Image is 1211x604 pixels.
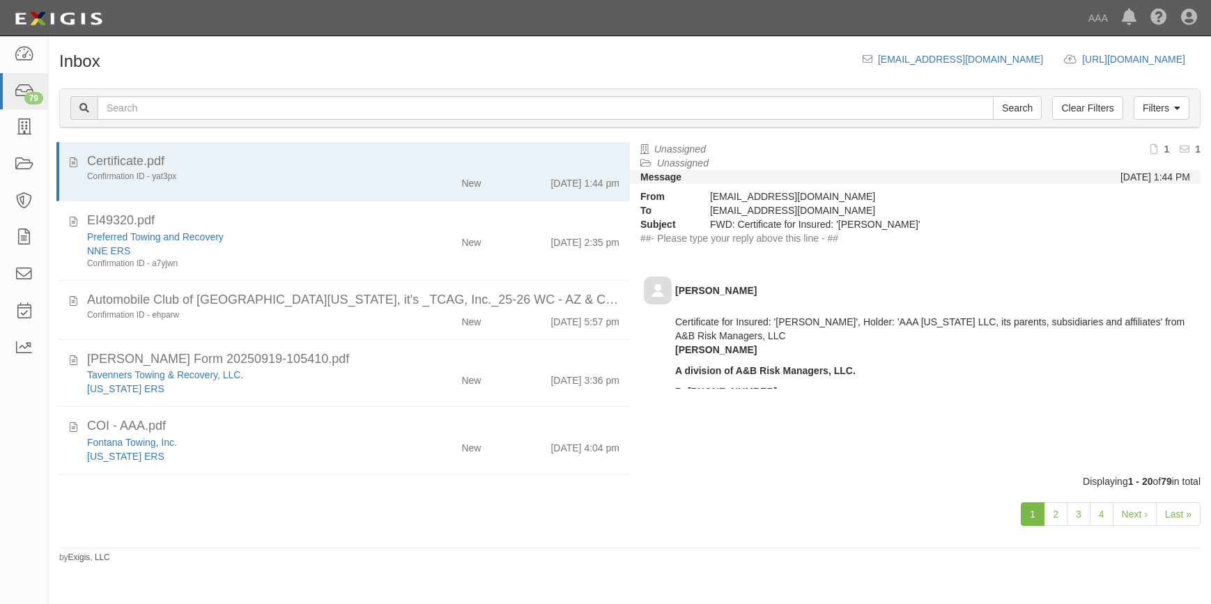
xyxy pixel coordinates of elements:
a: [EMAIL_ADDRESS][DOMAIN_NAME] [878,54,1043,65]
strong: [PERSON_NAME] [675,344,757,355]
strong: To [630,203,700,217]
img: logo-5460c22ac91f19d4615b14bd174203de0afe785f0fc80cf4dbbc73dc1793850b.png [10,6,107,31]
b: 79 [1161,476,1172,487]
div: inbox@ace.complianz.com [700,203,1047,217]
a: Filters [1134,96,1189,120]
a: [US_STATE] ERS [87,451,164,462]
div: California ERS [87,449,389,463]
a: [US_STATE] ERS [87,383,164,394]
a: Clear Filters [1052,96,1123,120]
div: [DATE] 3:36 pm [550,368,619,387]
div: Automobile Club of Southern California, it's _TCAG, Inc._25-26 WC - AZ & CA Blkt_9-18-2025_121849... [87,291,619,309]
div: Confirmation ID - a7yjwn [87,258,389,270]
b: 1 [1164,144,1169,155]
div: [DATE] 4:04 pm [550,435,619,455]
a: Last » [1156,502,1201,526]
img: default-avatar-80.png [644,277,672,304]
strong: Message [640,171,681,183]
strong: P: [PHONE_NUMBER] [675,386,777,397]
div: Preferred Towing and Recovery [87,230,389,244]
a: [URL][DOMAIN_NAME] [1082,54,1201,65]
a: Preferred Towing and Recovery [87,231,224,242]
div: New [461,435,481,455]
strong: From [630,189,700,203]
div: Displaying of in total [49,474,1211,488]
a: Unassigned [657,157,709,169]
div: New [461,171,481,190]
div: New [461,368,481,387]
div: ACORD Form 20250919-105410.pdf [87,350,619,369]
input: Search [993,96,1042,120]
div: [DATE] 1:44 pm [550,171,619,190]
div: Certificate.pdf [87,153,619,171]
a: 3 [1067,502,1090,526]
div: [EMAIL_ADDRESS][DOMAIN_NAME] [700,189,1047,203]
div: COI - AAA.pdf [87,417,619,435]
div: [DATE] 2:35 pm [550,230,619,249]
a: AAA [1081,4,1115,32]
a: 4 [1090,502,1113,526]
a: NNE ERS [87,245,130,256]
div: 79 [24,92,43,104]
div: Confirmation ID - yat3px [87,171,389,183]
a: 2 [1044,502,1067,526]
strong: Subject [630,217,700,231]
div: Confirmation ID - ehparw [87,309,389,321]
div: New [461,230,481,249]
div: Tavenners Towing & Recovery, LLC. [87,368,389,382]
a: Next › [1113,502,1157,526]
input: Search [98,96,994,120]
a: Unassigned [654,144,706,155]
strong: A division of A&B Risk Managers, LLC. [675,365,856,376]
a: Fontana Towing, Inc. [87,437,177,448]
b: [PERSON_NAME] [675,285,757,296]
small: by [59,552,110,564]
a: 1 [1021,502,1044,526]
div: New Mexico ERS [87,382,389,396]
div: [DATE] 1:44 PM [1120,170,1190,184]
a: Exigis, LLC [68,552,110,562]
div: NNE ERS [87,244,389,258]
div: EI49320.pdf [87,212,619,230]
h1: Inbox [59,52,100,70]
div: FWD: Certificate for Insured: 'Shaun Rollins' [700,217,1047,231]
span: ##- Please type your reply above this line - ## [640,233,838,244]
b: 1 - 20 [1128,476,1153,487]
div: Fontana Towing, Inc. [87,435,389,449]
a: Tavenners Towing & Recovery, LLC. [87,369,243,380]
div: New [461,309,481,329]
b: 1 [1195,144,1201,155]
div: Certificate for Insured: '[PERSON_NAME]', Holder: 'AAA [US_STATE] LLC, its parents, subsidiaries ... [675,315,1190,440]
div: [DATE] 5:57 pm [550,309,619,329]
i: Help Center - Complianz [1150,10,1167,26]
